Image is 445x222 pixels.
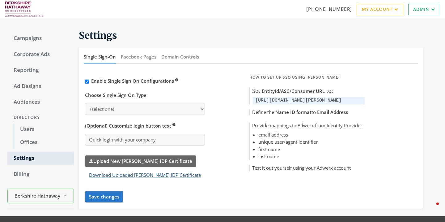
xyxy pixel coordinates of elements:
li: email address [258,131,362,138]
input: Enable Single Sign On Configurations [85,80,89,84]
a: Settings [7,152,74,165]
a: Admin [408,4,440,15]
button: Single Sign-On [84,50,116,63]
button: Domain Controls [161,50,199,63]
button: Save changes [85,191,123,202]
a: Ad Designs [7,80,74,93]
a: Offices [14,136,74,149]
h5: Choose Single Sign On Type [85,92,146,98]
span: (Optional) Customize login button text [85,123,176,129]
a: [PHONE_NUMBER] [306,6,352,12]
a: Billing [7,168,74,181]
span: Name ID format [275,109,311,115]
span: Email Address [317,109,348,115]
span: Berkshire Hathaway HomeServices Commonweath Real Estate [15,192,61,199]
span: EntityId/ASC/Consumer URL [262,88,325,94]
li: last name [258,153,362,160]
a: Users [14,123,74,136]
img: Adwerx [5,2,43,17]
div: Directory [7,112,74,123]
a: Corporate Ads [7,48,74,61]
a: My Account [357,4,403,15]
li: unique user/agent identifier [258,138,362,146]
a: Audiences [7,96,74,109]
h5: Provide mappings to Adwerx from Identity Provider [250,123,365,129]
span: Enable Single Sign On Configurations [91,78,178,84]
iframe: Intercom live chat [424,201,439,216]
span: Settings [79,29,117,41]
button: Download Uploaded [PERSON_NAME] IDP Certificate [85,169,205,181]
li: first name [258,146,362,153]
h5: Test it out yourself using your Adwerx account [250,165,365,171]
code: [URL][DOMAIN_NAME][PERSON_NAME] [255,98,341,103]
h5: Define the to [250,109,365,115]
a: Campaigns [7,32,74,45]
button: Berkshire Hathaway HomeServices Commonweath Real Estate [7,189,74,203]
label: Upload New [PERSON_NAME] IDP Certificate [85,155,196,167]
button: Facebook Pages [121,50,156,63]
a: Reporting [7,64,74,77]
h5: How to Set Up SSO Using [PERSON_NAME] [249,75,365,80]
h5: Set to: [250,87,365,94]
